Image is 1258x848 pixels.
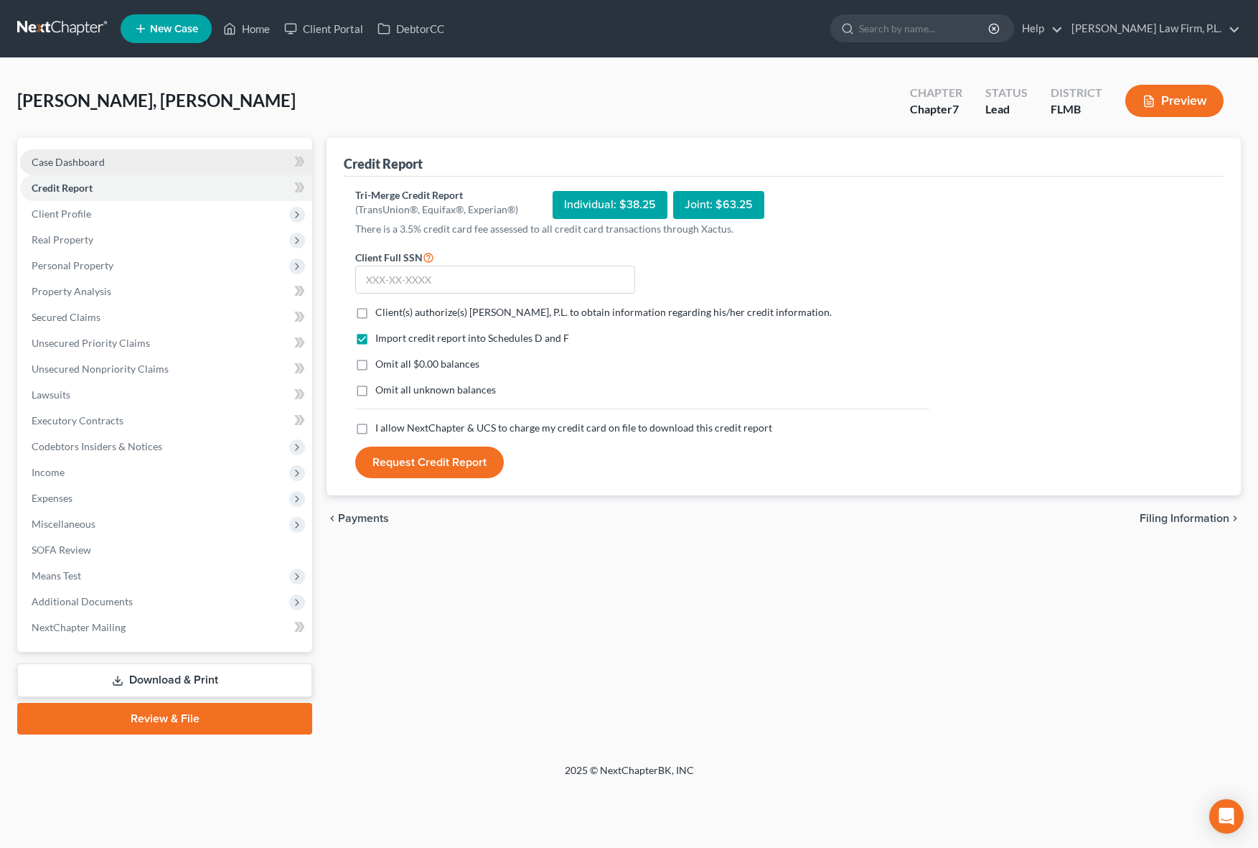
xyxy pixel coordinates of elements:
span: SOFA Review [32,544,91,556]
a: Unsecured Priority Claims [20,330,312,356]
i: chevron_left [327,513,338,524]
a: DebtorCC [370,16,451,42]
span: Client(s) authorize(s) [PERSON_NAME], P.L. to obtain information regarding his/her credit informa... [375,306,832,318]
a: Property Analysis [20,279,312,304]
span: Unsecured Nonpriority Claims [32,363,169,375]
a: NextChapter Mailing [20,615,312,640]
div: (TransUnion®, Equifax®, Experian®) [355,202,518,217]
span: Expenses [32,492,72,504]
a: Client Portal [277,16,370,42]
a: Unsecured Nonpriority Claims [20,356,312,382]
a: Lawsuits [20,382,312,408]
span: 7 [952,102,959,116]
div: Open Intercom Messenger [1209,799,1244,834]
span: Means Test [32,569,81,582]
span: Import credit report into Schedules D and F [375,332,569,344]
a: Executory Contracts [20,408,312,434]
span: Miscellaneous [32,518,95,530]
span: I allow NextChapter & UCS to charge my credit card on file to download this credit report [375,421,772,434]
i: chevron_right [1229,513,1241,524]
button: Preview [1125,85,1224,117]
span: Additional Documents [32,595,133,607]
a: SOFA Review [20,537,312,563]
div: Chapter [910,85,962,101]
a: Help [1015,16,1063,42]
div: Chapter [910,101,962,118]
a: Review & File [17,703,312,735]
span: [PERSON_NAME], [PERSON_NAME] [17,90,296,111]
div: Credit Report [344,155,423,172]
span: Client Full SSN [355,251,423,264]
a: [PERSON_NAME] Law Firm, P.L. [1064,16,1240,42]
span: New Case [150,24,198,34]
span: Omit all $0.00 balances [375,358,479,370]
a: Download & Print [17,663,312,697]
a: Credit Report [20,175,312,201]
a: Case Dashboard [20,149,312,175]
div: Lead [985,101,1028,118]
span: Codebtors Insiders & Notices [32,440,162,452]
div: 2025 © NextChapterBK, INC [220,763,1038,789]
div: Individual: $38.25 [553,191,667,219]
span: Filing Information [1140,513,1229,524]
span: Personal Property [32,259,113,271]
span: NextChapter Mailing [32,621,126,633]
a: Secured Claims [20,304,312,330]
span: Income [32,466,65,478]
span: Executory Contracts [32,414,123,427]
button: Request Credit Report [355,447,504,478]
span: Property Analysis [32,285,111,297]
button: chevron_left Payments [327,513,389,524]
input: Search by name... [859,15,990,42]
span: Credit Report [32,182,93,194]
div: District [1051,85,1102,101]
input: XXX-XX-XXXX [355,266,635,294]
div: Status [985,85,1028,101]
button: Filing Information chevron_right [1140,513,1241,524]
span: Real Property [32,233,93,246]
span: Secured Claims [32,311,100,323]
span: Omit all unknown balances [375,383,496,396]
span: Case Dashboard [32,156,105,168]
span: Payments [338,513,389,524]
p: There is a 3.5% credit card fee assessed to all credit card transactions through Xactus. [355,222,929,236]
div: Joint: $63.25 [673,191,764,219]
span: Lawsuits [32,388,70,401]
a: Home [216,16,277,42]
div: Tri-Merge Credit Report [355,188,518,202]
div: FLMB [1051,101,1102,118]
span: Unsecured Priority Claims [32,337,150,349]
span: Client Profile [32,208,91,220]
